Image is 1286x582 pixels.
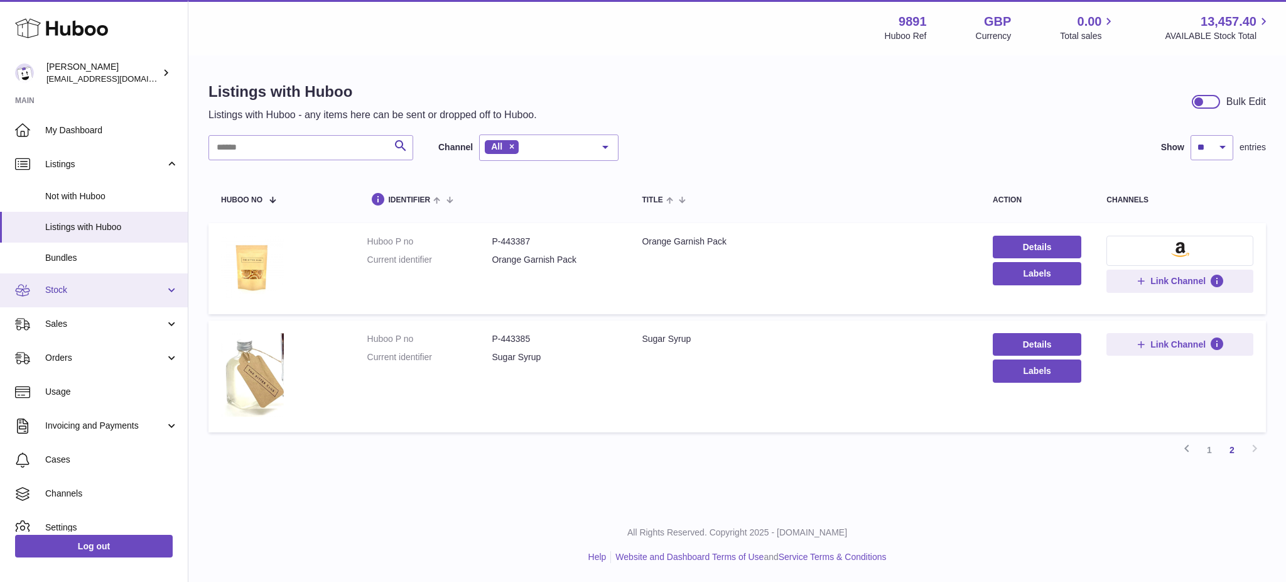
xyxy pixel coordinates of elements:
span: Invoicing and Payments [45,420,165,432]
span: Orders [45,352,165,364]
span: Cases [45,454,178,466]
img: internalAdmin-9891@internal.huboo.com [15,63,34,82]
span: 13,457.40 [1201,13,1256,30]
span: Listings with Huboo [45,221,178,233]
a: 13,457.40 AVAILABLE Stock Total [1165,13,1271,42]
span: Not with Huboo [45,190,178,202]
span: [EMAIL_ADDRESS][DOMAIN_NAME] [46,74,185,84]
div: [PERSON_NAME] [46,61,159,85]
strong: 9891 [899,13,927,30]
span: Listings [45,158,165,170]
span: Channels [45,488,178,500]
strong: GBP [984,13,1011,30]
span: My Dashboard [45,124,178,136]
a: 0.00 Total sales [1060,13,1116,42]
span: AVAILABLE Stock Total [1165,30,1271,42]
a: Log out [15,535,173,557]
span: Sales [45,318,165,330]
span: 0.00 [1078,13,1102,30]
span: Bundles [45,252,178,264]
div: Huboo Ref [885,30,927,42]
span: Usage [45,386,178,398]
span: Total sales [1060,30,1116,42]
span: Stock [45,284,165,296]
span: Settings [45,522,178,534]
div: Currency [976,30,1012,42]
